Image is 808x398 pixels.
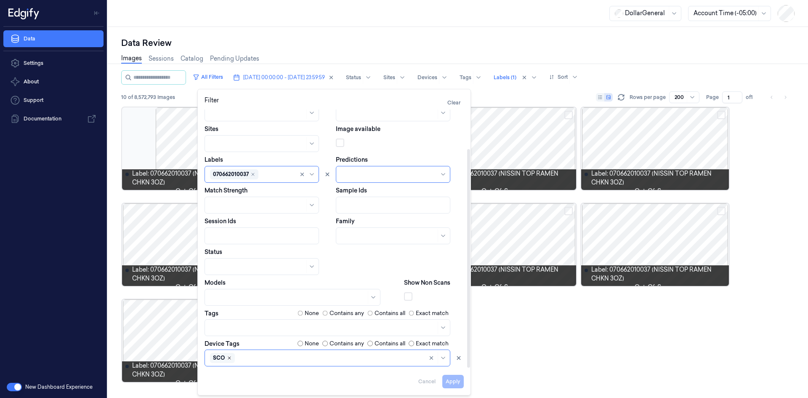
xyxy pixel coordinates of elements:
[3,110,104,127] a: Documentation
[746,93,759,101] span: of 1
[635,187,675,196] span: out-of-scope
[481,187,522,196] span: out-of-scope
[205,278,226,287] label: Models
[205,155,223,164] label: Labels
[213,354,225,362] div: SCO
[330,339,364,348] label: Contains any
[227,355,232,361] div: Remove ,SCO
[375,339,405,348] label: Contains all
[438,169,573,187] span: Label: 070662010037 (NISSIN TOP RAMEN CHKN 3OZ)
[3,30,104,47] a: Data
[404,278,450,287] label: Show Non Scans
[175,379,216,388] span: out-of-scope
[438,265,573,283] span: Label: 070662010037 (NISSIN TOP RAMEN CHKN 3OZ)
[564,207,573,215] button: Select row
[336,125,380,133] label: Image available
[205,125,218,133] label: Sites
[213,171,249,178] div: 070662010037
[121,37,795,49] div: Data Review
[706,93,719,101] span: Page
[181,54,203,63] a: Catalog
[336,155,368,164] label: Predictions
[90,6,104,20] button: Toggle Navigation
[121,54,142,64] a: Images
[591,169,726,187] span: Label: 070662010037 (NISSIN TOP RAMEN CHKN 3OZ)
[305,339,319,348] label: None
[205,217,236,225] label: Session Ids
[416,339,449,348] label: Exact match
[132,169,267,187] span: Label: 070662010037 (NISSIN TOP RAMEN CHKN 3OZ)
[149,54,174,63] a: Sessions
[481,283,522,292] span: out-of-scope
[444,96,464,110] button: Clear
[717,111,726,119] button: Select row
[3,73,104,90] button: About
[205,310,218,316] label: Tags
[3,55,104,72] a: Settings
[375,309,405,318] label: Contains all
[243,74,325,81] span: [DATE] 00:00:00 - [DATE] 23:59:59
[336,217,355,225] label: Family
[205,96,464,110] div: Filter
[591,265,726,283] span: Label: 070662010037 (NISSIN TOP RAMEN CHKN 3OZ)
[717,207,726,215] button: Select row
[205,248,222,256] label: Status
[630,93,666,101] p: Rows per page
[205,186,247,195] label: Match Strength
[230,71,338,84] button: [DATE] 00:00:00 - [DATE] 23:59:59
[766,91,791,103] nav: pagination
[336,186,367,195] label: Sample Ids
[635,283,675,292] span: out-of-scope
[210,54,259,63] a: Pending Updates
[305,309,319,318] label: None
[205,341,239,347] label: Device Tags
[564,111,573,119] button: Select row
[121,93,175,101] span: 10 of 8,572,793 Images
[175,187,216,196] span: out-of-scope
[250,172,255,177] div: Remove ,070662010037
[416,309,449,318] label: Exact match
[132,361,267,379] span: Label: 070662010037 (NISSIN TOP RAMEN CHKN 3OZ)
[175,283,216,292] span: out-of-scope
[189,70,226,84] button: All Filters
[330,309,364,318] label: Contains any
[3,92,104,109] a: Support
[132,265,267,283] span: Label: 070662010037 (NISSIN TOP RAMEN CHKN 3OZ)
